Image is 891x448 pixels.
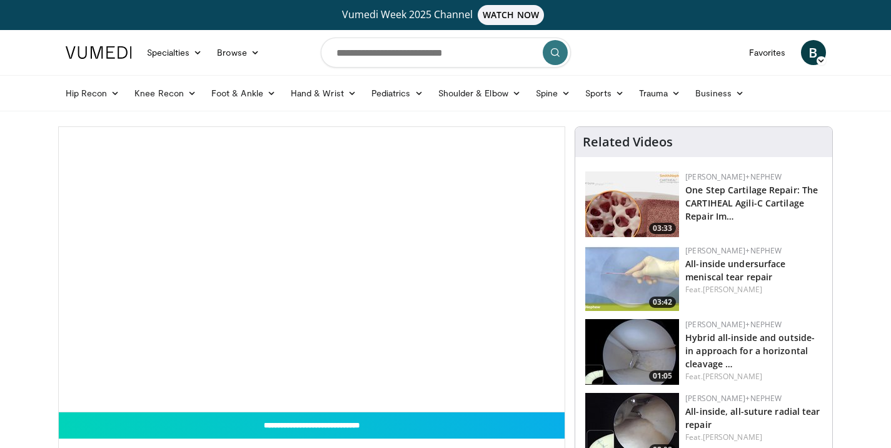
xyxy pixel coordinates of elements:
a: Foot & Ankle [204,81,283,106]
video-js: Video Player [59,127,565,412]
input: Search topics, interventions [321,38,571,68]
img: 02c34c8e-0ce7-40b9-85e3-cdd59c0970f9.150x105_q85_crop-smart_upscale.jpg [585,245,679,311]
a: Pediatrics [364,81,431,106]
div: Feat. [685,371,822,382]
a: Browse [209,40,267,65]
img: 781f413f-8da4-4df1-9ef9-bed9c2d6503b.150x105_q85_crop-smart_upscale.jpg [585,171,679,237]
a: 03:42 [585,245,679,311]
span: 01:05 [649,370,676,382]
h4: Related Videos [583,135,673,150]
a: B [801,40,826,65]
div: Feat. [685,284,822,295]
a: Spine [528,81,578,106]
a: [PERSON_NAME]+Nephew [685,171,782,182]
a: All-inside, all-suture radial tear repair [685,405,820,430]
span: 03:33 [649,223,676,234]
a: [PERSON_NAME]+Nephew [685,245,782,256]
a: [PERSON_NAME] [703,371,762,382]
a: Shoulder & Elbow [431,81,528,106]
a: [PERSON_NAME]+Nephew [685,393,782,404]
div: Feat. [685,432,822,443]
img: VuMedi Logo [66,46,132,59]
a: One Step Cartilage Repair: The CARTIHEAL Agili-C Cartilage Repair Im… [685,184,818,222]
a: [PERSON_NAME]+Nephew [685,319,782,330]
a: Vumedi Week 2025 ChannelWATCH NOW [68,5,824,25]
a: 01:05 [585,319,679,385]
a: Hybrid all-inside and outside-in approach for a horizontal cleavage … [685,332,815,370]
a: Favorites [742,40,793,65]
a: Trauma [632,81,688,106]
a: Knee Recon [127,81,204,106]
a: Specialties [139,40,210,65]
a: [PERSON_NAME] [703,432,762,442]
span: WATCH NOW [478,5,544,25]
img: 364c13b8-bf65-400b-a941-5a4a9c158216.150x105_q85_crop-smart_upscale.jpg [585,319,679,385]
a: 03:33 [585,171,679,237]
a: Hand & Wrist [283,81,364,106]
a: Business [688,81,752,106]
a: Hip Recon [58,81,128,106]
span: 03:42 [649,297,676,308]
a: Sports [578,81,632,106]
a: [PERSON_NAME] [703,284,762,295]
a: All-inside undersurface meniscal tear repair [685,258,785,283]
